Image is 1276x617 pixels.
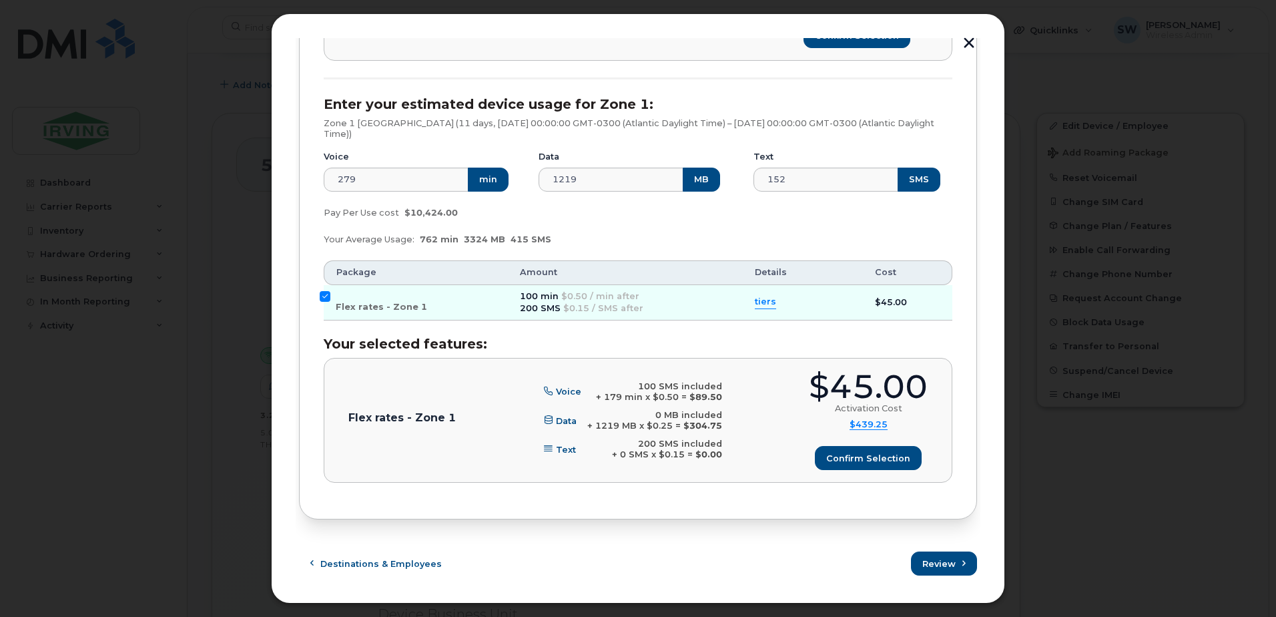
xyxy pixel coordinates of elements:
[596,381,722,392] div: 100 SMS included
[511,234,551,244] span: 415 SMS
[520,291,559,301] span: 100 min
[563,303,643,313] span: $0.15 / SMS after
[587,421,644,431] span: + 1219 MB x
[404,208,458,218] span: $10,424.00
[324,260,508,284] th: Package
[324,234,414,244] span: Your Average Usage:
[556,387,581,397] span: Voice
[647,421,681,431] span: $0.25 =
[863,260,952,284] th: Cost
[612,449,656,459] span: + 0 SMS x
[835,403,902,414] div: Activation Cost
[348,413,456,423] p: Flex rates - Zone 1
[755,296,776,308] summary: tiers
[320,291,330,302] input: Flex rates - Zone 1
[561,291,639,301] span: $0.50 / min after
[898,168,940,192] button: SMS
[743,260,863,284] th: Details
[689,392,722,402] b: $89.50
[324,118,952,139] p: Zone 1 [GEOGRAPHIC_DATA] (11 days, [DATE] 00:00:00 GMT-0300 (Atlantic Daylight Time) – [DATE] 00:...
[695,449,722,459] b: $0.00
[753,152,773,162] label: Text
[653,392,687,402] span: $0.50 =
[336,302,427,312] span: Flex rates - Zone 1
[508,260,743,284] th: Amount
[556,415,577,425] span: Data
[520,303,561,313] span: 200 SMS
[420,234,458,244] span: 762 min
[468,168,509,192] button: min
[826,452,910,465] span: Confirm selection
[587,410,722,421] div: 0 MB included
[850,419,888,431] summary: $439.25
[324,152,349,162] label: Voice
[683,421,722,431] b: $304.75
[911,552,977,576] button: Review
[464,234,505,244] span: 3324 MB
[299,552,453,576] button: Destinations & Employees
[922,558,956,570] span: Review
[324,337,952,351] h3: Your selected features:
[683,168,720,192] button: MB
[612,439,722,449] div: 200 SMS included
[863,285,952,321] td: $45.00
[815,446,922,470] button: Confirm selection
[324,97,952,112] h3: Enter your estimated device usage for Zone 1:
[809,371,928,403] div: $45.00
[539,152,559,162] label: Data
[324,208,399,218] span: Pay Per Use cost
[556,444,576,454] span: Text
[320,558,442,570] span: Destinations & Employees
[596,392,650,402] span: + 179 min x
[659,449,693,459] span: $0.15 =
